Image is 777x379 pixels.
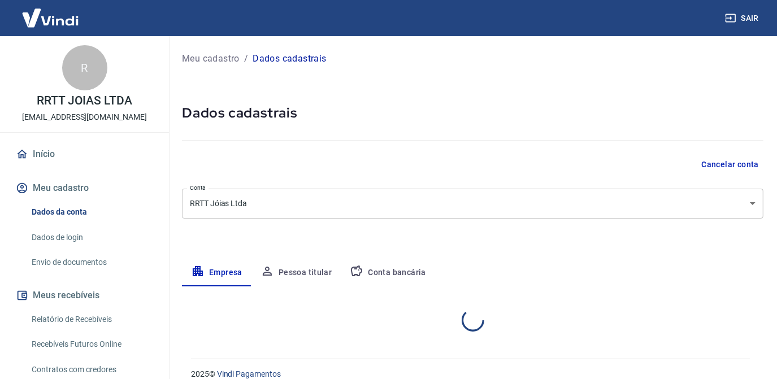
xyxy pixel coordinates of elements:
p: RRTT JOIAS LTDA [37,95,132,107]
a: Dados da conta [27,201,155,224]
button: Empresa [182,259,251,286]
p: [EMAIL_ADDRESS][DOMAIN_NAME] [22,111,147,123]
button: Sair [723,8,763,29]
button: Meus recebíveis [14,283,155,308]
img: Vindi [14,1,87,35]
a: Dados de login [27,226,155,249]
button: Meu cadastro [14,176,155,201]
div: R [62,45,107,90]
p: Dados cadastrais [253,52,326,66]
p: / [244,52,248,66]
a: Início [14,142,155,167]
a: Recebíveis Futuros Online [27,333,155,356]
a: Envio de documentos [27,251,155,274]
button: Cancelar conta [697,154,763,175]
button: Conta bancária [341,259,435,286]
a: Meu cadastro [182,52,240,66]
label: Conta [190,184,206,192]
h5: Dados cadastrais [182,104,763,122]
a: Vindi Pagamentos [217,369,281,378]
a: Relatório de Recebíveis [27,308,155,331]
button: Pessoa titular [251,259,341,286]
div: RRTT Jóias Ltda [182,189,763,219]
